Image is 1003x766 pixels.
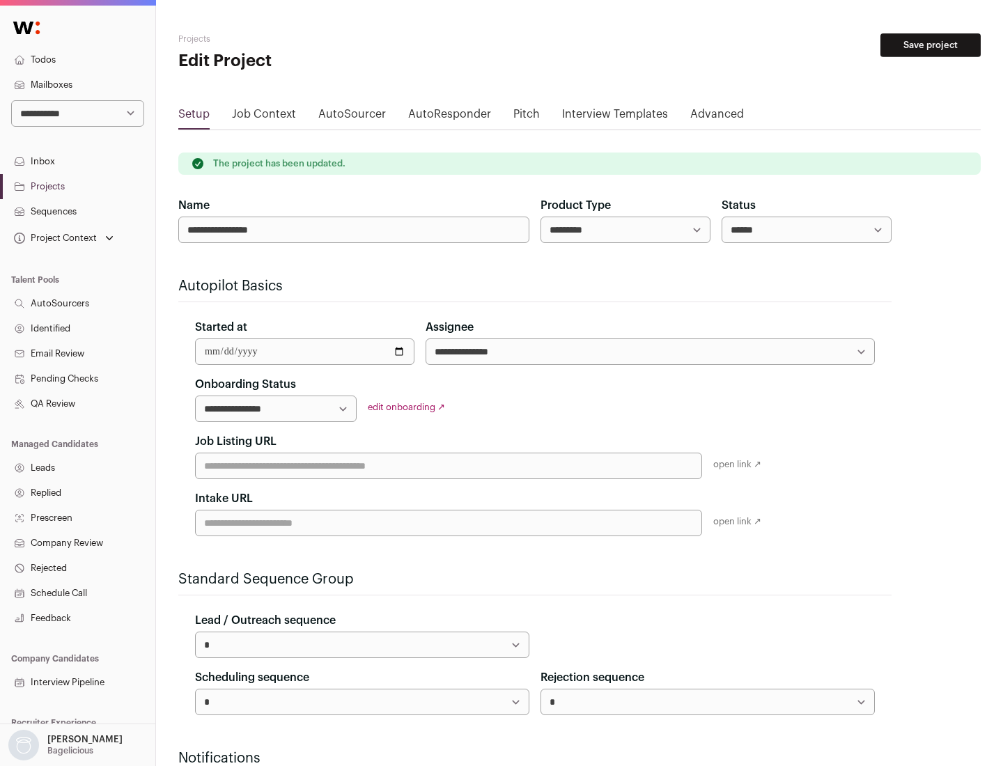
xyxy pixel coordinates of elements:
label: Intake URL [195,490,253,507]
div: Project Context [11,233,97,244]
label: Onboarding Status [195,376,296,393]
label: Lead / Outreach sequence [195,612,336,629]
button: Open dropdown [6,730,125,760]
label: Assignee [426,319,474,336]
a: AutoSourcer [318,106,386,128]
label: Rejection sequence [541,669,644,686]
p: The project has been updated. [213,158,345,169]
h2: Standard Sequence Group [178,570,892,589]
label: Status [722,197,756,214]
a: Pitch [513,106,540,128]
h2: Autopilot Basics [178,276,892,296]
a: edit onboarding ↗ [368,402,445,412]
button: Save project [880,33,981,57]
label: Scheduling sequence [195,669,309,686]
img: Wellfound [6,14,47,42]
label: Job Listing URL [195,433,277,450]
p: [PERSON_NAME] [47,734,123,745]
label: Name [178,197,210,214]
label: Started at [195,319,247,336]
a: AutoResponder [408,106,491,128]
a: Job Context [232,106,296,128]
p: Bagelicious [47,745,93,756]
h2: Projects [178,33,446,45]
label: Product Type [541,197,611,214]
img: nopic.png [8,730,39,760]
h1: Edit Project [178,50,446,72]
a: Advanced [690,106,744,128]
a: Setup [178,106,210,128]
button: Open dropdown [11,228,116,248]
a: Interview Templates [562,106,668,128]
